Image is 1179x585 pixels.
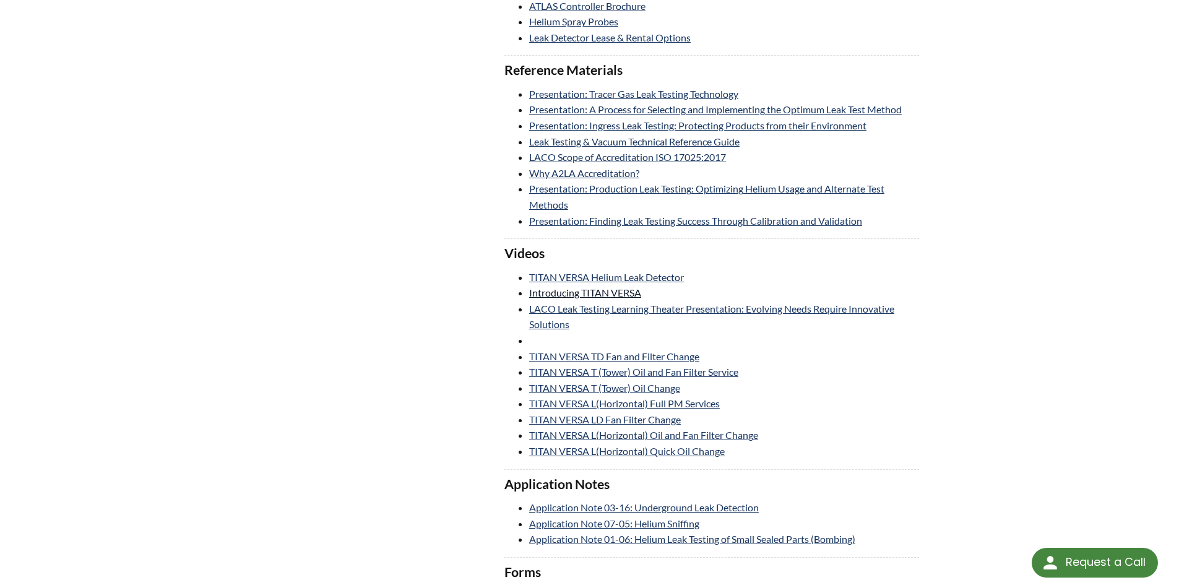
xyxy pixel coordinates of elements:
[529,518,699,529] a: Application Note 07-05: Helium Sniffing
[529,88,738,100] a: Presentation: Tracer Gas Leak Testing Technology
[529,397,720,409] a: TITAN VERSA L(Horizontal) Full PM Services
[504,245,919,262] h3: Videos
[529,429,758,441] a: TITAN VERSA L(Horizontal) Oil and Fan Filter Change
[529,445,725,457] a: TITAN VERSA L(Horizontal) Quick Oil Change
[529,183,884,210] a: Presentation: Production Leak Testing: Optimizing Helium Usage and Alternate Test Methods
[1040,553,1060,573] img: round button
[529,32,691,43] a: Leak Detector Lease & Rental Options
[504,476,919,493] h3: Application Notes
[529,215,862,227] a: Presentation: Finding Leak Testing Success Through Calibration and Validation
[529,136,740,147] a: Leak Testing & Vacuum Technical Reference Guide
[529,533,855,545] a: Application Note 01-06: Helium Leak Testing of Small Sealed Parts (Bombing)
[1032,548,1158,578] div: Request a Call
[529,167,639,179] a: Why A2LA Accreditation?
[529,366,738,378] a: TITAN VERSA T (Tower) Oil and Fan Filter Service
[529,501,759,513] a: Application Note 03-16: Underground Leak Detection
[504,62,919,79] h3: Reference Materials
[529,287,641,298] a: Introducing TITAN VERSA
[529,271,684,283] a: TITAN VERSA Helium Leak Detector
[529,103,902,115] a: Presentation: A Process for Selecting and Implementing the Optimum Leak Test Method
[529,303,894,331] a: LACO Leak Testing Learning Theater Presentation: Evolving Needs Require Innovative Solutions
[529,350,699,362] a: TITAN VERSA TD Fan and Filter Change
[529,151,726,163] a: LACO Scope of Accreditation ISO 17025:2017
[529,414,681,425] a: TITAN VERSA LD Fan Filter Change
[504,564,919,581] h3: Forms
[529,15,618,27] a: Helium Spray Probes
[1066,548,1146,576] div: Request a Call
[529,119,866,131] a: Presentation: Ingress Leak Testing: Protecting Products from their Environment
[529,382,680,394] a: TITAN VERSA T (Tower) Oil Change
